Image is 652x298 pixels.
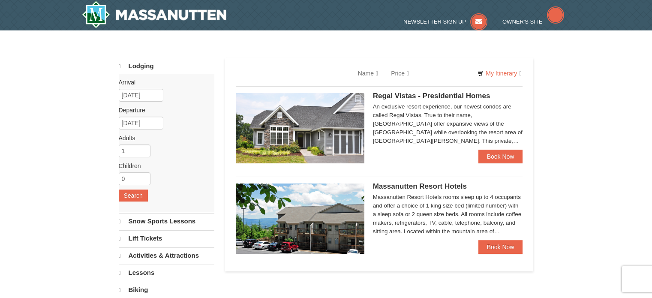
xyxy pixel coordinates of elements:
[472,67,527,80] a: My Itinerary
[236,184,364,254] img: 19219026-1-e3b4ac8e.jpg
[119,162,208,170] label: Children
[502,18,564,25] a: Owner's Site
[119,282,214,298] a: Biking
[236,93,364,163] img: 19218991-1-902409a9.jpg
[119,230,214,247] a: Lift Tickets
[373,182,467,190] span: Massanutten Resort Hotels
[403,18,487,25] a: Newsletter Sign Up
[119,58,214,74] a: Lodging
[385,65,415,82] a: Price
[478,150,523,163] a: Book Now
[119,134,208,142] label: Adults
[119,78,208,87] label: Arrival
[119,265,214,281] a: Lessons
[373,92,490,100] span: Regal Vistas - Presidential Homes
[478,240,523,254] a: Book Now
[119,106,208,114] label: Departure
[403,18,466,25] span: Newsletter Sign Up
[119,190,148,202] button: Search
[119,213,214,229] a: Snow Sports Lessons
[82,1,227,28] a: Massanutten Resort
[373,102,523,145] div: An exclusive resort experience, our newest condos are called Regal Vistas. True to their name, [G...
[502,18,543,25] span: Owner's Site
[119,247,214,264] a: Activities & Attractions
[373,193,523,236] div: Massanutten Resort Hotels rooms sleep up to 4 occupants and offer a choice of 1 king size bed (li...
[352,65,385,82] a: Name
[82,1,227,28] img: Massanutten Resort Logo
